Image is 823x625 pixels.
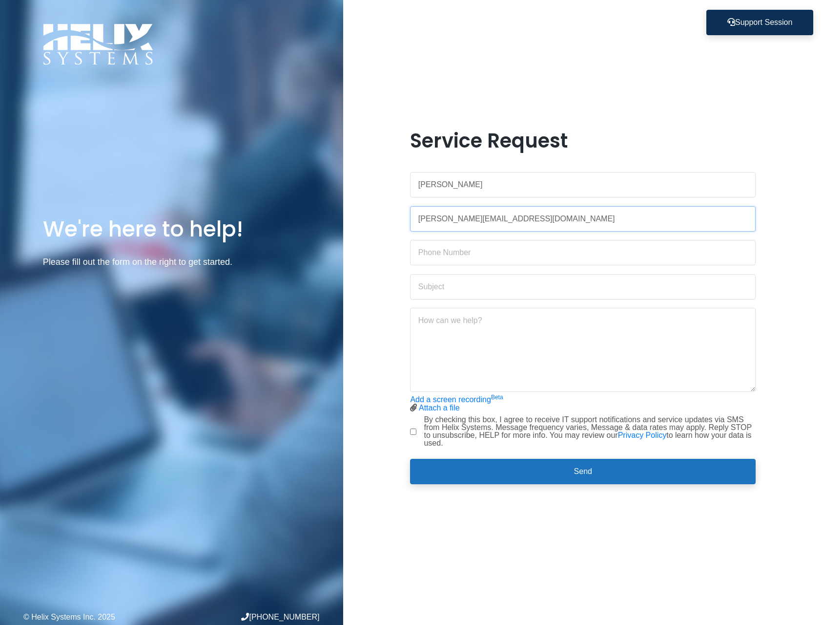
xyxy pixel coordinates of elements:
input: Subject [410,274,756,300]
input: Work Email [410,206,756,232]
input: Name [410,172,756,197]
a: Privacy Policy [618,431,667,439]
div: © Helix Systems Inc. 2025 [23,613,171,621]
button: Support Session [706,10,813,35]
div: [PHONE_NUMBER] [171,613,319,621]
p: Please fill out the form on the right to get started. [43,255,300,269]
input: Phone Number [410,240,756,265]
button: Send [410,459,756,484]
sup: Beta [491,394,503,401]
h1: Service Request [410,129,756,152]
img: Logo [43,23,153,65]
a: Attach a file [419,404,460,412]
h1: We're here to help! [43,215,300,243]
a: Add a screen recordingBeta [410,395,503,404]
label: By checking this box, I agree to receive IT support notifications and service updates via SMS fro... [424,416,756,447]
